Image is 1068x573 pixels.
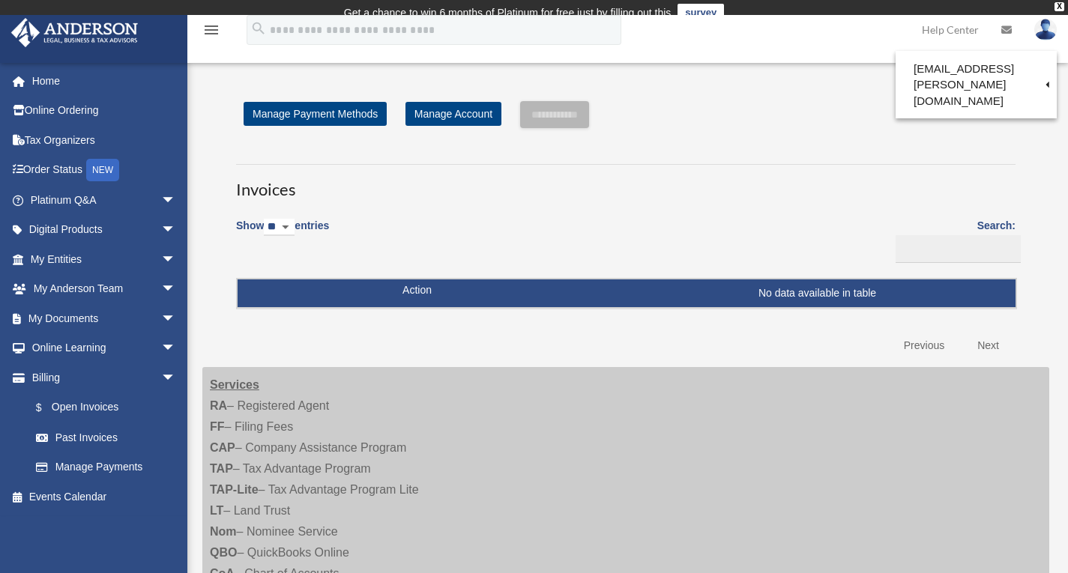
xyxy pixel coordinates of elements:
span: arrow_drop_down [161,363,191,393]
strong: QBO [210,546,237,559]
span: $ [44,398,52,417]
a: Past Invoices [21,422,191,452]
a: My Entitiesarrow_drop_down [10,244,199,274]
i: search [250,20,267,37]
input: Search: [896,235,1021,264]
strong: CAP [210,441,235,454]
a: Online Ordering [10,96,199,126]
a: Home [10,66,199,96]
span: arrow_drop_down [161,303,191,334]
select: Showentries [264,219,295,236]
a: Platinum Q&Aarrow_drop_down [10,185,199,215]
h3: Invoices [236,164,1016,201]
a: Manage Account [405,102,501,126]
img: Anderson Advisors Platinum Portal [7,18,142,47]
a: $Open Invoices [21,392,184,423]
div: close [1055,2,1064,11]
a: Order StatusNEW [10,155,199,186]
a: Events Calendar [10,482,199,512]
a: My Documentsarrow_drop_down [10,303,199,333]
strong: TAP [210,462,233,475]
strong: RA [210,399,227,412]
label: Show entries [236,216,329,251]
a: Manage Payment Methods [244,102,387,126]
a: Manage Payments [21,452,191,482]
a: survey [678,4,724,22]
label: Search: [890,216,1016,263]
img: User Pic [1034,19,1057,40]
strong: TAP-Lite [210,483,259,496]
span: arrow_drop_down [161,185,191,216]
span: arrow_drop_down [161,333,191,364]
a: Tax Organizers [10,125,199,155]
i: menu [202,21,220,39]
a: Online Learningarrow_drop_down [10,333,199,363]
div: Get a chance to win 6 months of Platinum for free just by filling out this [344,4,672,22]
a: [EMAIL_ADDRESS][PERSON_NAME][DOMAIN_NAME] [896,55,1057,115]
strong: FF [210,420,225,433]
a: Previous [893,330,956,361]
strong: Services [210,378,259,391]
span: arrow_drop_down [161,215,191,246]
a: Digital Productsarrow_drop_down [10,215,199,245]
td: No data available in table [238,279,1016,308]
a: menu [202,26,220,39]
strong: LT [210,504,223,517]
a: Billingarrow_drop_down [10,363,191,392]
a: Next [966,330,1010,361]
span: arrow_drop_down [161,274,191,305]
strong: Nom [210,525,237,538]
div: NEW [86,159,119,181]
span: arrow_drop_down [161,244,191,275]
a: My Anderson Teamarrow_drop_down [10,274,199,304]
